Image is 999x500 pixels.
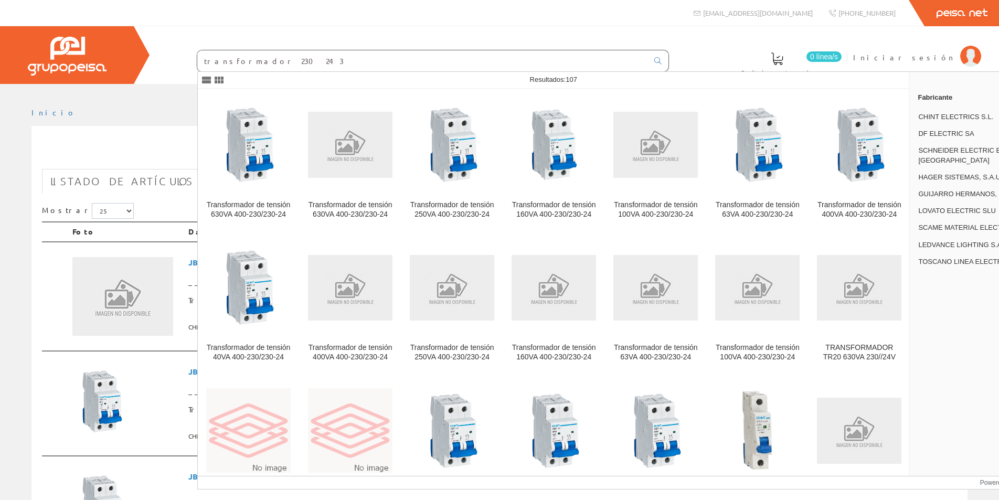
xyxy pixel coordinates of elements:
[188,381,953,400] span: ____
[715,255,800,321] img: Transformador de tensión 100VA 400-230/230-24
[214,98,282,192] img: Transformador de tensión 630VA 400-230/230-24
[188,362,953,381] span: JBK5-630-400-230/48-24
[206,388,291,473] img: TRANSFORMADOR TOROIDAL 230/24V 300VA
[401,89,503,231] a: Transformador de tensión 250VA 400-230/230-24 Transformador de tensión 250VA 400-230/230-24
[300,232,401,374] a: Transformador de tensión 400VA 400-230/230-24 Transformador de tensión 400VA 400-230/230-24
[622,384,690,478] img: Transformador de tensión 630VA 230/24V
[308,200,392,219] div: Transformador de tensión 630VA 400-230/230-24
[512,343,596,362] div: Transformador de tensión 160VA 400-230/230-24
[806,51,842,62] span: 0 línea/s
[188,253,953,272] span: JBK5-6,3-40-23/11-24
[715,200,800,219] div: Transformador de tensión 63VA 400-230/230-24
[197,50,648,71] input: Buscar ...
[809,232,910,374] a: TRANSFORMADOR TR20 630VA 230//24V TRANSFORMADOR TR20 630VA 230//24V
[520,384,588,478] img: Transformador de tensión 630VA 400-230/110-24
[734,384,782,478] img: Transformador de tensión 630VA 230-110/110-24
[503,89,604,231] a: Transformador de tensión 160VA 400-230/230-24 Transformador de tensión 160VA 400-230/230-24
[42,143,957,164] h1: transformador 230 24 30va
[68,222,184,242] th: Foto
[530,76,577,83] span: Resultados:
[503,232,604,374] a: Transformador de tensión 160VA 400-230/230-24 Transformador de tensión 160VA 400-230/230-24
[817,343,901,362] div: TRANSFORMADOR TR20 630VA 230//24V
[214,240,282,335] img: Transformador de tensión 40VA 400-230/230-24
[188,291,953,310] span: Transformador de tensión 630VA 400-230_110-24
[308,255,392,321] img: Transformador de tensión 400VA 400-230/230-24
[613,200,698,219] div: Transformador de tensión 100VA 400-230/230-24
[512,200,596,219] div: Transformador de tensión 160VA 400-230/230-24
[401,232,503,374] a: Transformador de tensión 250VA 400-230/230-24 Transformador de tensión 250VA 400-230/230-24
[613,343,698,362] div: Transformador de tensión 63VA 400-230/230-24
[838,8,896,17] span: [PHONE_NUMBER]
[418,98,486,192] img: Transformador de tensión 250VA 400-230/230-24
[188,400,953,419] span: Transformador de tensión 630VA 400-230_48-24
[308,112,392,178] img: Transformador de tensión 630VA 400-230/230-24
[198,232,299,374] a: Transformador de tensión 40VA 400-230/230-24 Transformador de tensión 40VA 400-230/230-24
[825,98,894,192] img: Transformador de tensión 400VA 400-230/230-24
[512,255,596,321] img: Transformador de tensión 160VA 400-230/230-24
[28,37,107,76] img: Grupo Peisa
[42,169,202,194] a: Listado de artículos
[206,200,291,219] div: Transformador de tensión 630VA 400-230/230-24
[519,98,589,192] img: Transformador de tensión 160VA 400-230/230-24
[418,384,486,478] img: Transformador de tensión 630VA 400-230/48-24
[613,255,698,321] img: Transformador de tensión 63VA 400-230/230-24
[703,8,813,17] span: [EMAIL_ADDRESS][DOMAIN_NAME]
[613,112,698,178] img: Transformador de tensión 100VA 400-230/230-24
[72,362,130,441] img: Foto artículo Transformador de tensión 630VA 400-230_48-24 (108.53658536585x150)
[188,272,953,291] span: ____
[188,428,953,445] span: CHINT ELECTRICS S.L.
[809,89,910,231] a: Transformador de tensión 400VA 400-230/230-24 Transformador de tensión 400VA 400-230/230-24
[817,255,901,321] img: TRANSFORMADOR TR20 630VA 230//24V
[707,232,808,374] a: Transformador de tensión 100VA 400-230/230-24 Transformador de tensión 100VA 400-230/230-24
[817,398,901,464] img: Transformador de tensión 630VA 400-230/48-24
[707,89,808,231] a: Transformador de tensión 63VA 400-230/230-24 Transformador de tensión 63VA 400-230/230-24
[198,89,299,231] a: Transformador de tensión 630VA 400-230/230-24 Transformador de tensión 630VA 400-230/230-24
[853,44,981,54] a: Iniciar sesión
[308,388,392,473] img: TRANSFORMADOR TOROIDAL 230/24V 300VA
[715,343,800,362] div: Transformador de tensión 100VA 400-230/230-24
[817,200,901,219] div: Transformador de tensión 400VA 400-230/230-24
[92,203,134,219] select: Mostrar
[188,467,953,486] span: JBK5-630-400-230/110-24
[72,257,173,336] img: Sin Imagen Disponible
[724,98,792,192] img: Transformador de tensión 63VA 400-230/230-24
[853,52,955,62] span: Iniciar sesión
[308,343,392,362] div: Transformador de tensión 400VA 400-230/230-24
[188,318,953,336] span: CHINT ELECTRICS S.L.
[300,89,401,231] a: Transformador de tensión 630VA 400-230/230-24 Transformador de tensión 630VA 400-230/230-24
[410,200,494,219] div: Transformador de tensión 250VA 400-230/230-24
[206,343,291,362] div: Transformador de tensión 40VA 400-230/230-24
[410,343,494,362] div: Transformador de tensión 250VA 400-230/230-24
[741,67,813,78] span: Pedido actual
[605,89,706,231] a: Transformador de tensión 100VA 400-230/230-24 Transformador de tensión 100VA 400-230/230-24
[605,232,706,374] a: Transformador de tensión 63VA 400-230/230-24 Transformador de tensión 63VA 400-230/230-24
[566,76,577,83] span: 107
[410,255,494,321] img: Transformador de tensión 250VA 400-230/230-24
[31,108,76,117] a: Inicio
[42,203,134,219] label: Mostrar
[184,222,957,242] th: Datos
